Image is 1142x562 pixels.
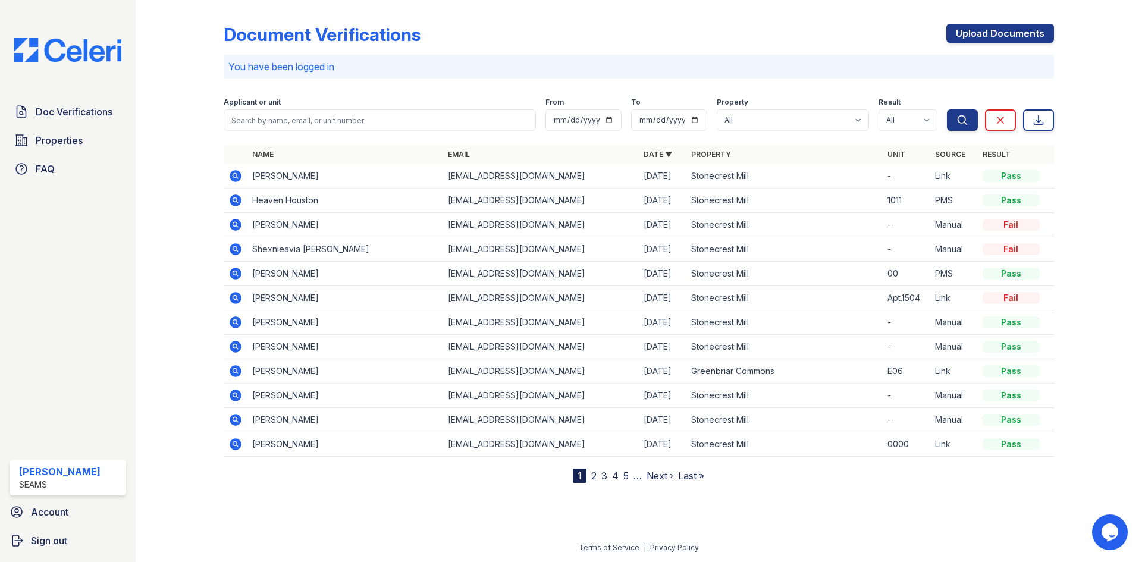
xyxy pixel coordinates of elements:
a: 3 [601,470,607,482]
label: From [545,98,564,107]
a: Unit [887,150,905,159]
a: 2 [591,470,597,482]
td: 0000 [883,432,930,457]
td: [EMAIL_ADDRESS][DOMAIN_NAME] [443,408,639,432]
a: Last » [678,470,704,482]
iframe: chat widget [1092,514,1130,550]
a: Property [691,150,731,159]
div: Pass [983,365,1040,377]
td: Manual [930,310,978,335]
div: SEAMS [19,479,101,491]
div: Pass [983,438,1040,450]
a: FAQ [10,157,126,181]
span: Properties [36,133,83,147]
div: Pass [983,414,1040,426]
td: - [883,384,930,408]
td: [PERSON_NAME] [247,359,443,384]
label: Result [879,98,901,107]
span: Account [31,505,68,519]
img: CE_Logo_Blue-a8612792a0a2168367f1c8372b55b34899dd931a85d93a1a3d3e32e68fde9ad4.png [5,38,131,62]
td: Stonecrest Mill [686,335,882,359]
td: Stonecrest Mill [686,408,882,432]
td: Stonecrest Mill [686,262,882,286]
label: Property [717,98,748,107]
a: Properties [10,128,126,152]
td: 00 [883,262,930,286]
td: [PERSON_NAME] [247,213,443,237]
td: [EMAIL_ADDRESS][DOMAIN_NAME] [443,262,639,286]
a: Name [252,150,274,159]
div: Fail [983,243,1040,255]
td: PMS [930,262,978,286]
td: [DATE] [639,164,686,189]
td: - [883,335,930,359]
td: [DATE] [639,310,686,335]
td: Stonecrest Mill [686,384,882,408]
td: [EMAIL_ADDRESS][DOMAIN_NAME] [443,164,639,189]
td: Manual [930,408,978,432]
td: [PERSON_NAME] [247,164,443,189]
td: Stonecrest Mill [686,189,882,213]
td: [EMAIL_ADDRESS][DOMAIN_NAME] [443,310,639,335]
a: Privacy Policy [650,543,699,552]
td: 1011 [883,189,930,213]
td: Greenbriar Commons [686,359,882,384]
td: [EMAIL_ADDRESS][DOMAIN_NAME] [443,384,639,408]
a: Next › [647,470,673,482]
td: E06 [883,359,930,384]
td: [DATE] [639,432,686,457]
td: [EMAIL_ADDRESS][DOMAIN_NAME] [443,189,639,213]
a: Email [448,150,470,159]
td: [PERSON_NAME] [247,432,443,457]
td: [DATE] [639,384,686,408]
td: Manual [930,335,978,359]
td: - [883,237,930,262]
div: Pass [983,194,1040,206]
td: [PERSON_NAME] [247,286,443,310]
td: - [883,164,930,189]
a: Date ▼ [644,150,672,159]
td: [DATE] [639,408,686,432]
td: Stonecrest Mill [686,310,882,335]
td: [DATE] [639,262,686,286]
td: [PERSON_NAME] [247,262,443,286]
td: - [883,408,930,432]
span: Doc Verifications [36,105,112,119]
td: [EMAIL_ADDRESS][DOMAIN_NAME] [443,335,639,359]
span: … [633,469,642,483]
span: FAQ [36,162,55,176]
td: Link [930,432,978,457]
td: Manual [930,384,978,408]
div: [PERSON_NAME] [19,464,101,479]
td: [EMAIL_ADDRESS][DOMAIN_NAME] [443,432,639,457]
td: [EMAIL_ADDRESS][DOMAIN_NAME] [443,359,639,384]
td: [DATE] [639,189,686,213]
div: Pass [983,268,1040,280]
div: Document Verifications [224,24,421,45]
td: Apt.1504 [883,286,930,310]
a: 5 [623,470,629,482]
a: Sign out [5,529,131,552]
input: Search by name, email, or unit number [224,109,536,131]
span: Sign out [31,533,67,548]
td: Stonecrest Mill [686,286,882,310]
td: [PERSON_NAME] [247,384,443,408]
td: Manual [930,237,978,262]
p: You have been logged in [228,59,1049,74]
td: [EMAIL_ADDRESS][DOMAIN_NAME] [443,237,639,262]
td: [PERSON_NAME] [247,408,443,432]
td: Heaven Houston [247,189,443,213]
a: Terms of Service [579,543,639,552]
td: Manual [930,213,978,237]
label: To [631,98,641,107]
td: [DATE] [639,359,686,384]
div: Pass [983,341,1040,353]
a: Account [5,500,131,524]
a: Result [983,150,1011,159]
td: Stonecrest Mill [686,213,882,237]
td: [DATE] [639,213,686,237]
td: Stonecrest Mill [686,237,882,262]
div: | [644,543,646,552]
td: - [883,310,930,335]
